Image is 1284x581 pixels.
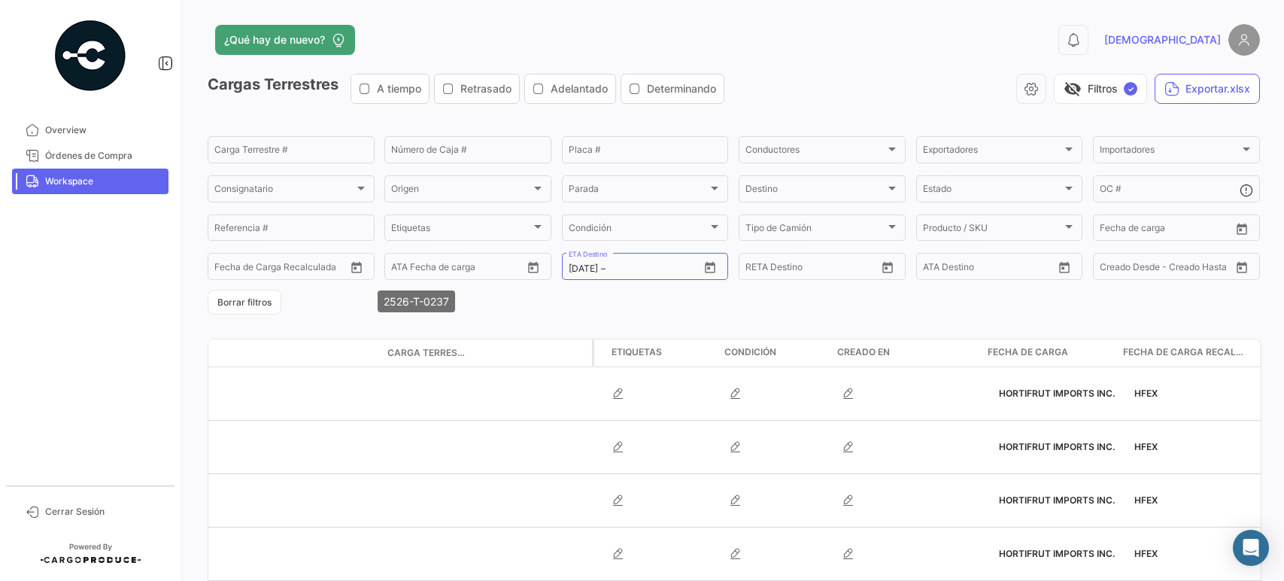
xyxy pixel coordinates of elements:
[12,143,168,169] a: Órdenes de Compra
[979,263,1042,274] input: ATA Hasta
[745,225,885,236] span: Tipo de Camión
[435,75,519,103] button: Retrasado
[238,347,381,359] datatable-header-cell: Estado
[215,25,355,55] button: ¿Qué hay de nuevo?
[837,345,890,359] span: Creado en
[345,256,368,278] button: Open calendar
[724,345,776,359] span: Condición
[214,186,354,196] span: Consignatario
[1231,217,1253,240] button: Open calendar
[601,263,606,274] span: –
[988,345,1068,359] span: Fecha de carga
[569,186,709,196] span: Parada
[612,345,662,359] span: Etiquetas
[606,339,718,367] datatable-header-cell: Etiquetas
[12,117,168,143] a: Overview
[1134,494,1158,506] span: HFEX
[923,147,1063,157] span: Exportadores
[745,263,773,274] input: Desde
[391,225,531,236] span: Etiquetas
[923,186,1063,196] span: Estado
[1064,80,1082,98] span: visibility_off
[377,81,421,96] span: A tiempo
[609,263,671,274] input: Hasta
[999,494,1115,506] span: HORTIFRUT IMPORTS INC.
[1134,441,1158,452] span: HFEX
[53,18,128,93] img: powered-by.png
[999,548,1115,559] span: HORTIFRUT IMPORTS INC.
[525,75,615,103] button: Adelantado
[1228,24,1260,56] img: placeholder-user.png
[214,263,241,274] input: Desde
[718,339,831,367] datatable-header-cell: Condición
[551,81,608,96] span: Adelantado
[378,290,455,312] div: 2526-T-0237
[1054,74,1147,104] button: visibility_offFiltros✓
[1137,225,1200,236] input: Hasta
[999,388,1115,399] span: HORTIFRUT IMPORTS INC.
[876,256,899,278] button: Open calendar
[1124,82,1137,96] span: ✓
[1100,263,1158,274] input: Creado Desde
[460,81,511,96] span: Retrasado
[621,75,724,103] button: Determinando
[391,263,437,274] input: ATA Desde
[381,340,472,366] datatable-header-cell: Carga Terrestre #
[1134,548,1158,559] span: HFEX
[1233,530,1269,566] div: Abrir Intercom Messenger
[522,256,545,278] button: Open calendar
[12,169,168,194] a: Workspace
[224,32,325,47] span: ¿Qué hay de nuevo?
[831,339,982,367] datatable-header-cell: Creado en
[387,346,466,360] span: Carga Terrestre #
[472,347,592,359] datatable-header-cell: Delay Status
[745,147,885,157] span: Conductores
[699,256,721,278] button: Open calendar
[569,225,709,236] span: Condición
[1100,147,1240,157] span: Importadores
[1134,388,1158,399] span: HFEX
[647,81,716,96] span: Determinando
[208,290,281,315] button: Borrar filtros
[923,225,1063,236] span: Producto / SKU
[745,186,885,196] span: Destino
[1100,225,1127,236] input: Desde
[252,263,314,274] input: Hasta
[982,339,1117,367] datatable-header-cell: Fecha de carga
[45,149,162,163] span: Órdenes de Compra
[45,123,162,137] span: Overview
[45,175,162,188] span: Workspace
[1053,256,1076,278] button: Open calendar
[391,186,531,196] span: Origen
[448,263,510,274] input: ATA Hasta
[351,75,429,103] button: A tiempo
[999,441,1115,452] span: HORTIFRUT IMPORTS INC.
[923,263,969,274] input: ATA Desde
[1104,32,1221,47] span: [DEMOGRAPHIC_DATA]
[1168,263,1231,274] input: Creado Hasta
[208,74,729,104] h3: Cargas Terrestres
[1117,339,1252,367] datatable-header-cell: Fecha de Carga Recalculada
[1155,74,1260,104] button: Exportar.xlsx
[783,263,845,274] input: Hasta
[45,505,162,519] span: Cerrar Sesión
[1231,256,1253,278] button: Open calendar
[569,263,598,274] input: Desde
[1123,345,1246,359] span: Fecha de Carga Recalculada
